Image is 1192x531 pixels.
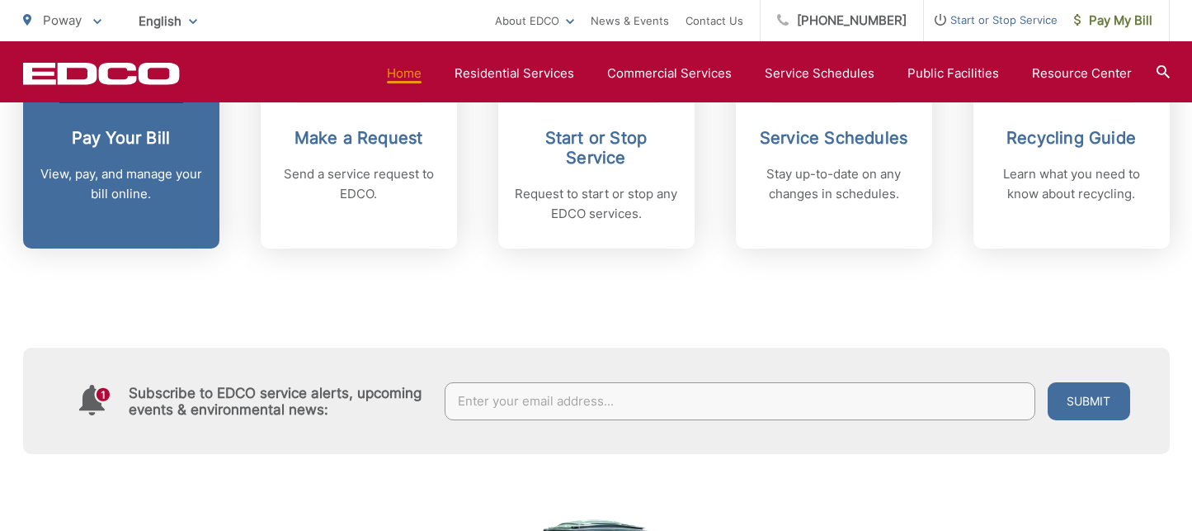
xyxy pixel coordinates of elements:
[445,382,1035,420] input: Enter your email address...
[907,64,999,83] a: Public Facilities
[43,12,82,28] span: Poway
[1032,64,1132,83] a: Resource Center
[765,64,874,83] a: Service Schedules
[591,11,669,31] a: News & Events
[752,128,916,148] h2: Service Schedules
[126,7,210,36] span: English
[515,128,678,168] h2: Start or Stop Service
[990,128,1153,148] h2: Recycling Guide
[1048,382,1130,420] button: Submit
[455,64,574,83] a: Residential Services
[277,128,441,148] h2: Make a Request
[387,64,422,83] a: Home
[40,164,203,204] p: View, pay, and manage your bill online.
[515,184,678,224] p: Request to start or stop any EDCO services.
[495,11,574,31] a: About EDCO
[607,64,732,83] a: Commercial Services
[752,164,916,204] p: Stay up-to-date on any changes in schedules.
[23,62,180,85] a: EDCD logo. Return to the homepage.
[686,11,743,31] a: Contact Us
[129,385,429,418] h4: Subscribe to EDCO service alerts, upcoming events & environmental news:
[277,164,441,204] p: Send a service request to EDCO.
[40,128,203,148] h2: Pay Your Bill
[990,164,1153,204] p: Learn what you need to know about recycling.
[1074,11,1152,31] span: Pay My Bill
